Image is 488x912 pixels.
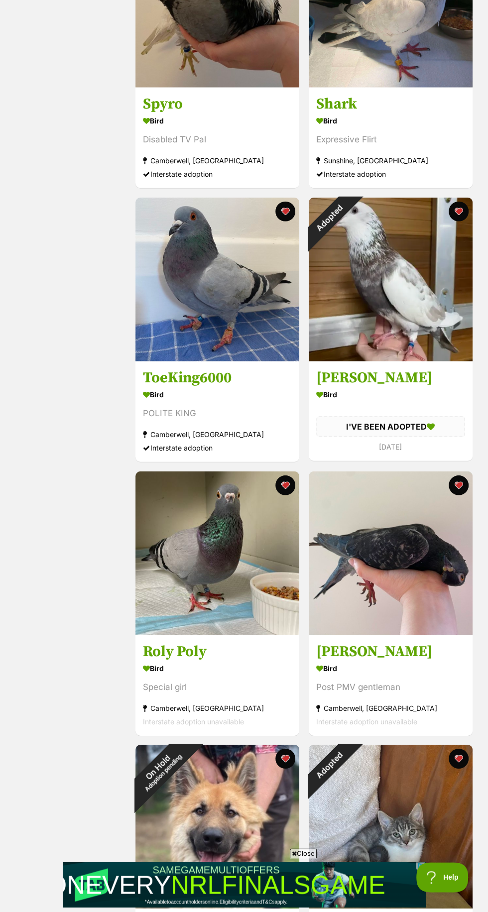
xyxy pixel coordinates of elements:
[316,95,465,114] h3: Shark
[448,475,468,495] button: favourite
[63,862,425,907] iframe: Advertisement
[316,661,465,675] div: Bird
[135,87,299,188] a: Spyro Bird Disabled TV Pal Camberwell, [GEOGRAPHIC_DATA] Interstate adoption favourite
[275,475,295,495] button: favourite
[275,749,295,769] button: favourite
[448,749,468,769] button: favourite
[290,848,317,858] span: Close
[316,167,465,181] div: Interstate adoption
[159,6,248,39] span: FINALS‌
[316,416,465,437] div: I'VE BEEN ADOPTED
[135,198,299,361] img: ToeKing6000
[275,202,295,222] button: favourite
[316,387,465,402] div: Bird
[309,471,473,635] img: Curly Wurly
[143,642,292,661] h3: Roly Poly
[316,114,465,128] div: Bird
[143,407,292,420] div: POLITE KING
[117,726,204,813] div: On Hold
[108,6,159,39] span: NRL‌
[316,154,465,167] div: Sunshine, [GEOGRAPHIC_DATA]
[22,6,108,39] span: EVERY‌
[135,471,299,635] img: Roly Poly
[143,661,292,675] div: Bird
[309,353,473,363] a: Adopted
[143,167,292,181] div: Interstate adoption
[316,133,465,146] div: Expressive Flirt
[309,745,473,909] img: Tully
[309,634,473,735] a: [PERSON_NAME] Bird Post PMV gentleman Camberwell, [GEOGRAPHIC_DATA] Interstate adoption unavailab...
[416,862,468,892] iframe: Help Scout Beacon - Open
[143,95,292,114] h3: Spyro
[143,753,183,793] span: Adoption pending
[316,368,465,387] h3: [PERSON_NAME]
[294,730,364,800] div: Adopted
[143,441,292,455] div: Interstate adoption
[143,428,292,441] div: Camberwell, [GEOGRAPHIC_DATA]
[135,745,299,909] img: Sky
[448,202,468,222] button: favourite
[247,6,322,39] span: GAME‌
[40,6,267,40] div: ON EVERY NRL FINALS GAME
[135,361,299,462] a: ToeKing6000 Bird POLITE KING Camberwell, [GEOGRAPHIC_DATA] Interstate adoption favourite
[316,701,465,714] div: Camberwell, [GEOGRAPHIC_DATA]
[143,154,292,167] div: Camberwell, [GEOGRAPHIC_DATA]
[294,183,364,253] div: Adopted
[309,198,473,361] img: Mozart
[135,634,299,735] a: Roly Poly Bird Special girl Camberwell, [GEOGRAPHIC_DATA] Interstate adoption unavailable favourite
[143,717,244,725] span: Interstate adoption unavailable
[143,368,292,387] h3: ToeKing6000
[316,642,465,661] h3: [PERSON_NAME]
[143,701,292,714] div: Camberwell, [GEOGRAPHIC_DATA]
[309,901,473,911] a: Adopted
[309,361,473,461] a: [PERSON_NAME] Bird I'VE BEEN ADOPTED [DATE] favourite
[309,87,473,188] a: Shark Bird Expressive Flirt Sunshine, [GEOGRAPHIC_DATA] Interstate adoption favourite
[316,440,465,454] div: [DATE]
[316,717,417,725] span: Interstate adoption unavailable
[143,680,292,693] div: Special girl
[143,133,292,146] div: Disabled TV Pal
[143,387,292,402] div: Bird
[143,114,292,128] div: Bird
[316,680,465,693] div: Post PMV gentleman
